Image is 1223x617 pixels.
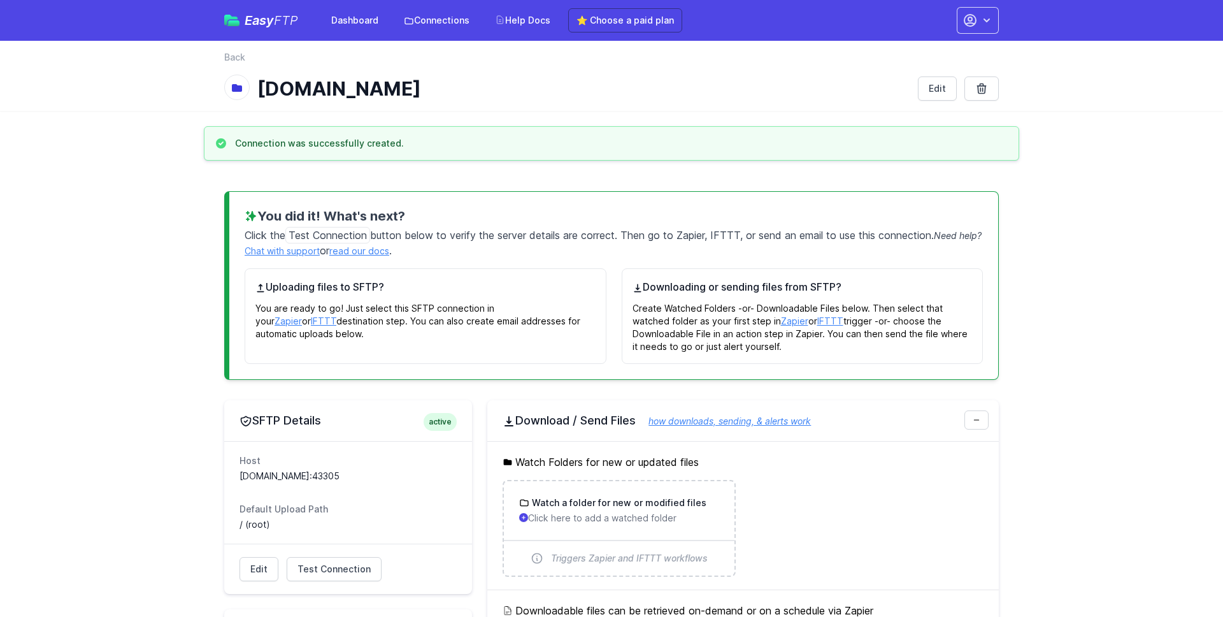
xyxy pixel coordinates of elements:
[224,14,298,27] a: EasyFTP
[503,454,983,470] h5: Watch Folders for new or updated files
[636,416,811,426] a: how downloads, sending, & alerts work
[781,316,808,326] a: Zapier
[240,470,457,483] dd: [DOMAIN_NAME]:43305
[503,413,983,428] h2: Download / Send Files
[424,413,457,431] span: active
[311,316,336,326] a: IFTTT
[324,9,386,32] a: Dashboard
[274,13,298,28] span: FTP
[245,207,983,225] h3: You did it! What's next?
[240,518,457,531] dd: / (root)
[257,77,908,100] h1: [DOMAIN_NAME]
[224,15,240,26] img: easyftp_logo.png
[934,230,982,241] span: Need help?
[633,294,973,353] p: Create Watched Folders -or- Downloadable Files below. Then select that watched folder as your fir...
[504,481,734,576] a: Watch a folder for new or modified files Click here to add a watched folder Triggers Zapier and I...
[287,557,382,581] a: Test Connection
[487,9,558,32] a: Help Docs
[240,454,457,467] dt: Host
[633,279,973,294] h4: Downloading or sending files from SFTP?
[255,294,596,340] p: You are ready to go! Just select this SFTP connection in your or destination step. You can also c...
[918,76,957,101] a: Edit
[529,497,706,509] h3: Watch a folder for new or modified files
[224,51,245,64] a: Back
[240,413,457,428] h2: SFTP Details
[568,8,682,33] a: ⭐ Choose a paid plan
[519,512,719,525] p: Click here to add a watched folder
[245,14,298,27] span: Easy
[255,279,596,294] h4: Uploading files to SFTP?
[240,503,457,516] dt: Default Upload Path
[235,137,404,150] h3: Connection was successfully created.
[329,245,389,256] a: read our docs
[240,557,278,581] a: Edit
[224,51,999,71] nav: Breadcrumb
[817,316,843,326] a: IFTTT
[396,9,477,32] a: Connections
[275,316,302,326] a: Zapier
[297,563,371,576] span: Test Connection
[551,552,708,565] span: Triggers Zapier and IFTTT workflows
[245,225,983,258] p: Click the button below to verify the server details are correct. Then go to Zapier, IFTTT, or sen...
[245,245,320,256] a: Chat with support
[285,227,370,243] span: Test Connection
